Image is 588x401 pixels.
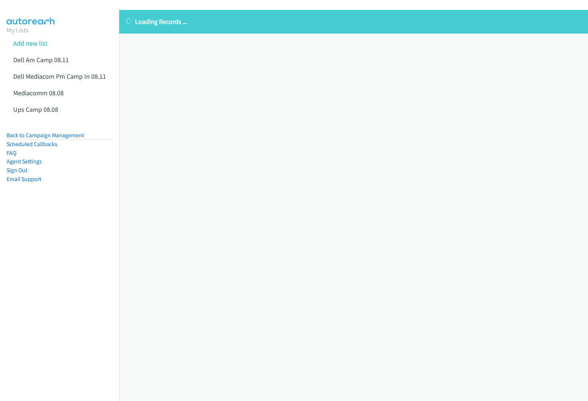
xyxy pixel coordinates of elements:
a: Agent Settings [7,158,42,165]
a: Ups Camp 08.08 [13,105,58,114]
a: My Lists [7,26,29,34]
a: Dell Mediacom Pm Camp In 08.11 [13,72,106,81]
a: Email Support [7,175,41,182]
a: Dell Am Camp 08.11 [13,56,69,64]
a: Scheduled Callbacks [7,141,57,148]
a: Sign Out [7,167,27,174]
a: Add new list [13,39,47,47]
a: FAQ [7,149,16,156]
p: Loading Records ... [126,17,581,26]
a: Back to Campaign Management [7,132,84,139]
a: Mediacomm 08.08 [13,89,64,97]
